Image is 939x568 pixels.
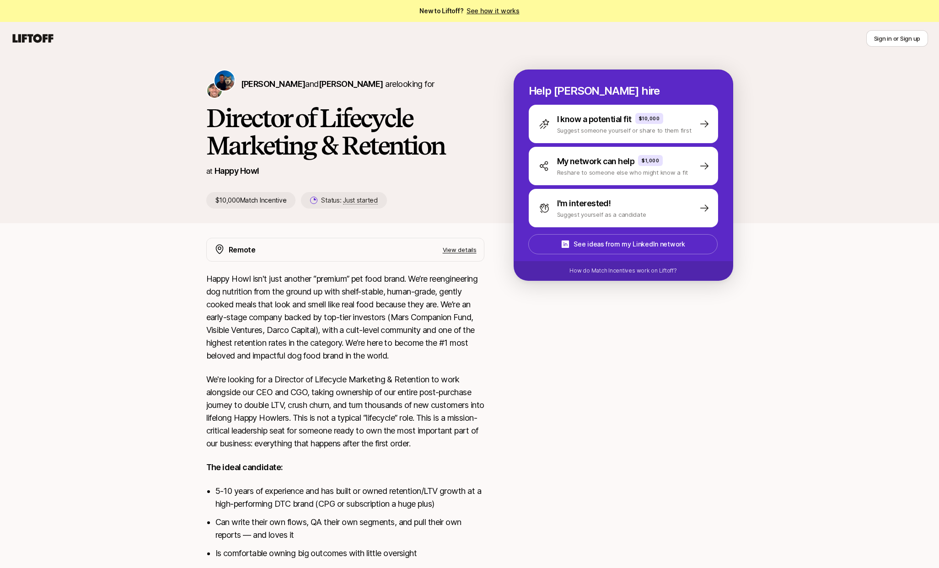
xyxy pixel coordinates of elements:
span: [PERSON_NAME] [319,79,383,89]
img: Colin Buckley [215,70,235,91]
p: are looking for [241,78,435,91]
strong: The ideal candidate: [206,462,283,472]
p: at [206,165,213,177]
p: Suggest yourself as a candidate [557,210,646,219]
p: My network can help [557,155,635,168]
p: $10,000 [639,115,660,122]
span: Just started [343,196,378,204]
p: I'm interested! [557,197,611,210]
h1: Director of Lifecycle Marketing & Retention [206,104,484,159]
p: Status: [321,195,377,206]
span: New to Liftoff? [419,5,519,16]
p: $10,000 Match Incentive [206,192,296,209]
p: See ideas from my LinkedIn network [574,239,685,250]
span: [PERSON_NAME] [241,79,306,89]
span: and [305,79,383,89]
p: View details [443,245,477,254]
a: See how it works [467,7,520,15]
button: See ideas from my LinkedIn network [528,234,718,254]
a: Happy Howl [215,166,259,176]
p: We're looking for a Director of Lifecycle Marketing & Retention to work alongside our CEO and CGO... [206,373,484,450]
p: Reshare to someone else who might know a fit [557,168,688,177]
button: Sign in or Sign up [866,30,928,47]
p: $1,000 [642,157,659,164]
li: Is comfortable owning big outcomes with little oversight [215,547,484,560]
p: Suggest someone yourself or share to them first [557,126,692,135]
li: 5-10 years of experience and has built or owned retention/LTV growth at a high-performing DTC bra... [215,485,484,510]
p: How do Match Incentives work on Liftoff? [569,267,676,275]
p: I know a potential fit [557,113,632,126]
li: Can write their own flows, QA their own segments, and pull their own reports — and loves it [215,516,484,541]
img: Josh Pierce [207,83,222,98]
p: Help [PERSON_NAME] hire [529,85,718,97]
p: Happy Howl isn't just another “premium” pet food brand. We’re reengineering dog nutrition from th... [206,273,484,362]
p: Remote [229,244,256,256]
